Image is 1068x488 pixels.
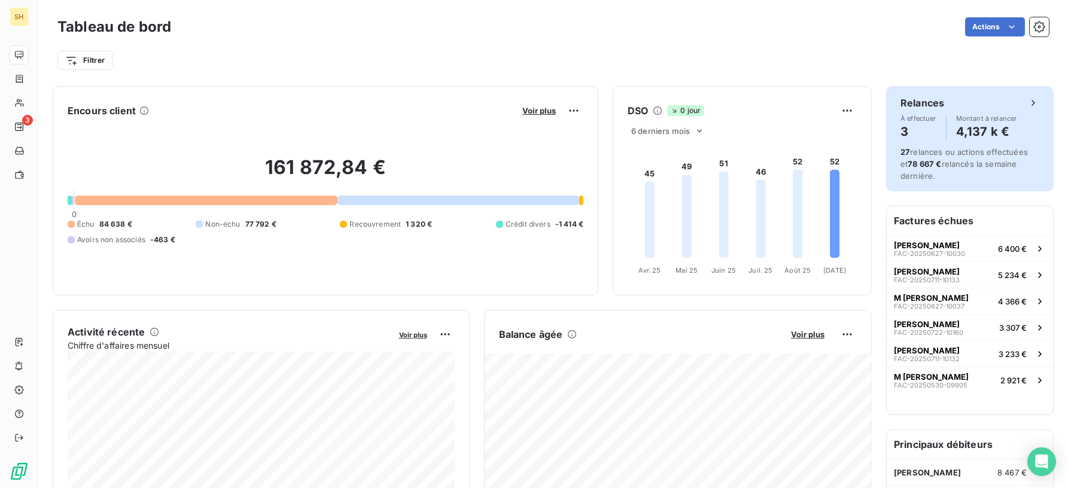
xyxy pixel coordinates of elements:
[711,266,736,274] tspan: Juin 25
[894,303,964,310] span: FAC-20250627-10037
[900,115,936,122] span: À effectuer
[894,319,960,329] span: [PERSON_NAME]
[900,122,936,141] h4: 3
[998,270,1027,280] span: 5 234 €
[894,382,967,389] span: FAC-20250530-09905
[887,206,1053,235] h6: Factures échues
[900,96,944,110] h6: Relances
[997,468,1027,477] span: 8 467 €
[894,276,960,283] span: FAC-20250711-10133
[676,266,698,274] tspan: Mai 25
[908,159,941,169] span: 78 667 €
[522,106,556,115] span: Voir plus
[894,372,969,382] span: M [PERSON_NAME]
[1000,376,1027,385] span: 2 921 €
[894,355,960,362] span: FAC-20250711-10132
[68,325,145,339] h6: Activité récente
[349,219,401,230] span: Recouvrement
[787,329,828,340] button: Voir plus
[628,103,648,118] h6: DSO
[150,234,175,245] span: -463 €
[77,219,95,230] span: Échu
[887,235,1053,261] button: [PERSON_NAME]FAC-20250627-100306 400 €
[77,234,145,245] span: Avoirs non associés
[57,16,171,38] h3: Tableau de bord
[887,261,1053,288] button: [PERSON_NAME]FAC-20250711-101335 234 €
[998,297,1027,306] span: 4 366 €
[68,103,136,118] h6: Encours client
[406,219,432,230] span: 1 320 €
[1027,447,1056,476] div: Open Intercom Messenger
[57,51,112,70] button: Filtrer
[956,122,1017,141] h4: 4,137 k €
[399,331,427,339] span: Voir plus
[887,430,1053,459] h6: Principaux débiteurs
[519,105,559,116] button: Voir plus
[506,219,550,230] span: Crédit divers
[72,209,77,219] span: 0
[887,314,1053,340] button: [PERSON_NAME]FAC-20250722-101603 307 €
[894,468,961,477] span: [PERSON_NAME]
[998,244,1027,254] span: 6 400 €
[965,17,1025,36] button: Actions
[823,266,846,274] tspan: [DATE]
[887,288,1053,314] button: M [PERSON_NAME]FAC-20250627-100374 366 €
[887,340,1053,367] button: [PERSON_NAME]FAC-20250711-101323 233 €
[395,329,431,340] button: Voir plus
[894,267,960,276] span: [PERSON_NAME]
[900,147,1028,181] span: relances ou actions effectuées et relancés la semaine dernière.
[22,115,33,126] span: 3
[245,219,276,230] span: 77 792 €
[894,250,965,257] span: FAC-20250627-10030
[894,240,960,250] span: [PERSON_NAME]
[10,462,29,481] img: Logo LeanPay
[205,219,240,230] span: Non-échu
[894,346,960,355] span: [PERSON_NAME]
[999,349,1027,359] span: 3 233 €
[10,7,29,26] div: SH
[894,329,963,336] span: FAC-20250722-10160
[748,266,772,274] tspan: Juil. 25
[887,367,1053,393] button: M [PERSON_NAME]FAC-20250530-099052 921 €
[555,219,583,230] span: -1 414 €
[638,266,661,274] tspan: Avr. 25
[894,293,969,303] span: M [PERSON_NAME]
[999,323,1027,333] span: 3 307 €
[68,155,583,191] h2: 161 872,84 €
[99,219,132,230] span: 84 638 €
[631,126,690,136] span: 6 derniers mois
[791,330,824,339] span: Voir plus
[68,339,391,352] span: Chiffre d'affaires mensuel
[499,327,563,341] h6: Balance âgée
[900,147,910,157] span: 27
[667,105,704,116] span: 0 jour
[784,266,811,274] tspan: Août 25
[956,115,1017,122] span: Montant à relancer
